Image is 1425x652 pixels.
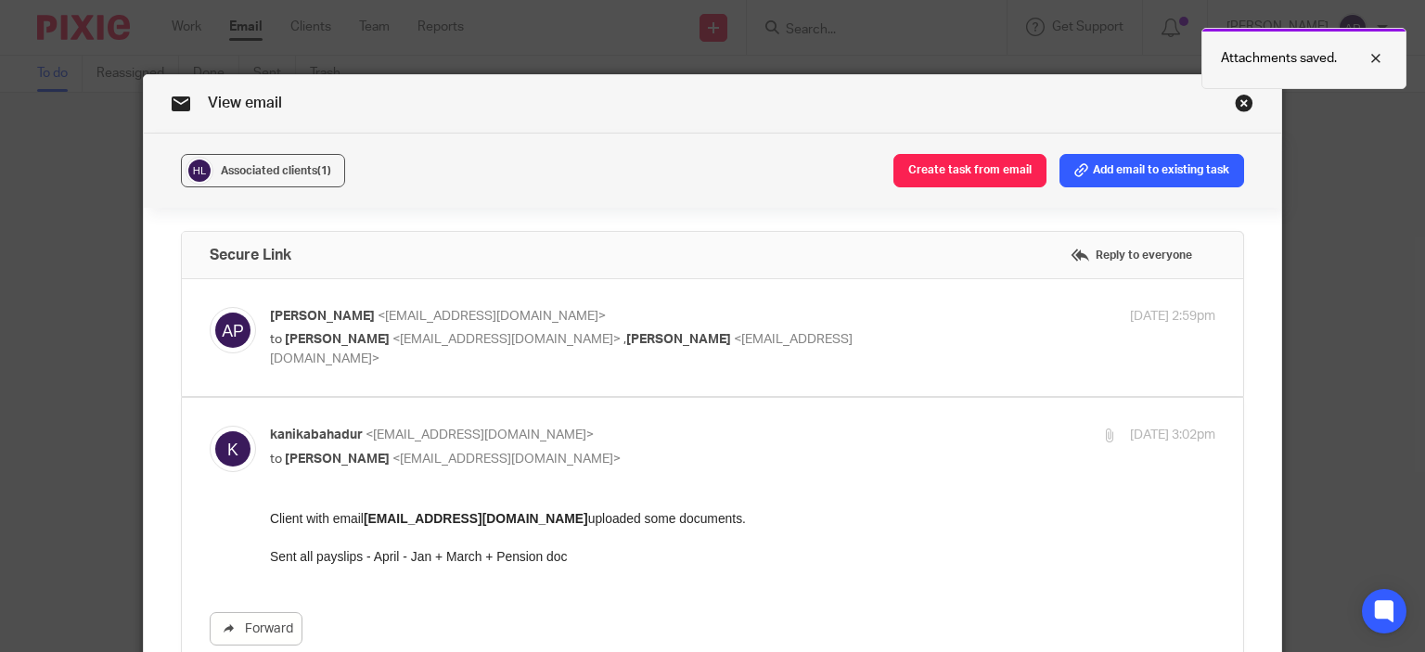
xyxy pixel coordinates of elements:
[1059,154,1244,187] button: Add email to existing task
[1235,94,1253,119] a: Close this dialog window
[270,333,282,346] span: to
[623,333,626,346] span: ,
[186,157,213,185] img: svg%3E
[210,612,302,646] a: Forward
[285,453,390,466] span: [PERSON_NAME]
[210,307,256,353] img: svg%3E
[210,426,256,472] img: svg%3E
[181,154,345,187] button: Associated clients(1)
[270,310,375,323] span: [PERSON_NAME]
[1221,49,1337,68] p: Attachments saved.
[392,333,621,346] span: <[EMAIL_ADDRESS][DOMAIN_NAME]>
[270,428,363,441] span: kanikabahadur
[893,154,1046,187] button: Create task from email
[208,96,282,110] span: View email
[221,165,331,176] span: Associated clients
[392,453,621,466] span: <[EMAIL_ADDRESS][DOMAIN_NAME]>
[1066,241,1197,269] label: Reply to everyone
[378,310,606,323] span: <[EMAIL_ADDRESS][DOMAIN_NAME]>
[94,2,318,17] strong: [EMAIL_ADDRESS][DOMAIN_NAME]
[317,165,331,176] span: (1)
[1130,426,1215,445] p: [DATE] 3:02pm
[270,453,282,466] span: to
[210,246,291,264] h4: Secure Link
[1130,307,1215,326] p: [DATE] 2:59pm
[366,428,594,441] span: <[EMAIL_ADDRESS][DOMAIN_NAME]>
[285,333,390,346] span: [PERSON_NAME]
[626,333,731,346] span: [PERSON_NAME]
